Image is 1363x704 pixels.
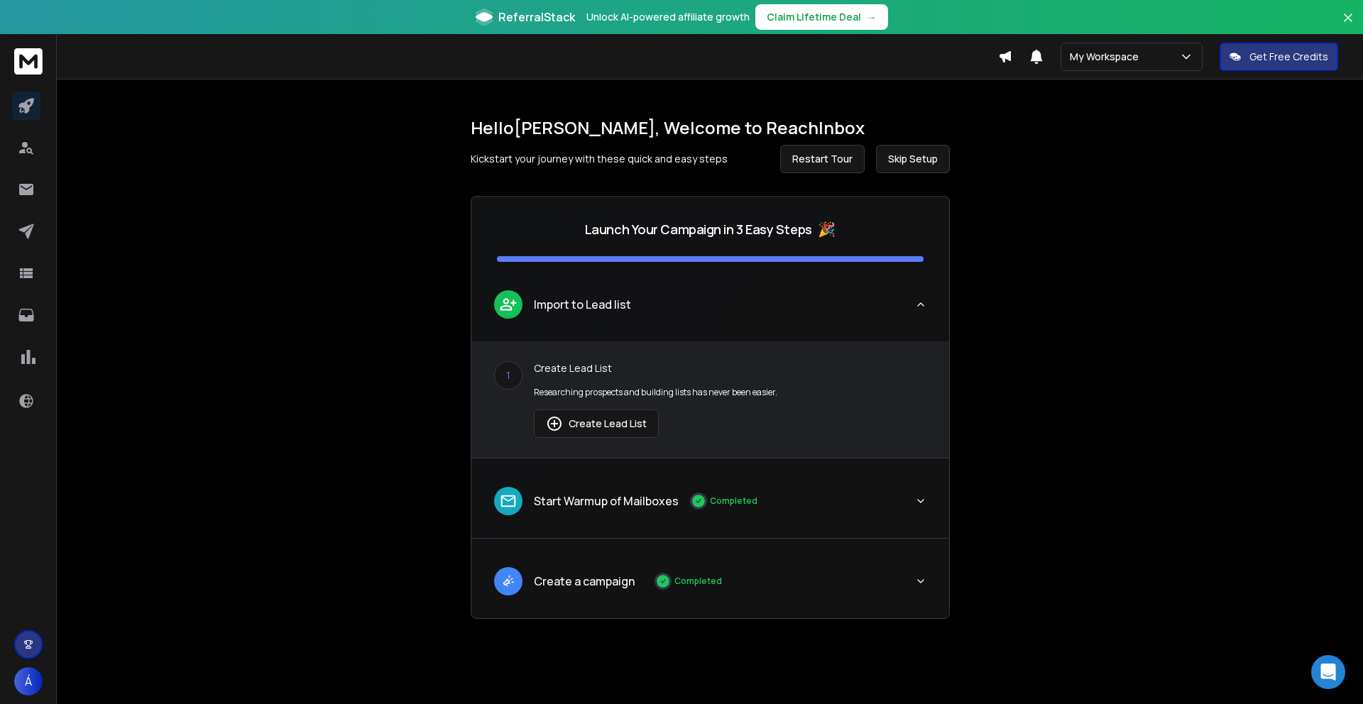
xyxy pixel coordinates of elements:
button: Á [14,667,43,695]
p: Create a campaign [534,573,635,590]
p: Unlock AI-powered affiliate growth [586,10,750,24]
div: leadImport to Lead list [471,341,949,458]
p: Completed [710,495,757,507]
img: lead [546,415,563,432]
div: Open Intercom Messenger [1311,655,1345,689]
h1: Hello [PERSON_NAME] , Welcome to ReachInbox [471,116,950,139]
p: Create Lead List [534,361,926,375]
button: Close banner [1339,9,1357,43]
p: Import to Lead list [534,296,631,313]
button: leadImport to Lead list [471,279,949,341]
p: Start Warmup of Mailboxes [534,493,679,510]
img: lead [499,492,518,510]
button: Get Free Credits [1220,43,1338,71]
div: 1 [494,361,522,390]
button: leadCreate a campaignCompleted [471,556,949,618]
button: Skip Setup [876,145,950,173]
button: Claim Lifetime Deal→ [755,4,888,30]
span: → [867,10,877,24]
p: Researching prospects and building lists has never been easier. [534,387,926,398]
button: Create Lead List [534,409,659,438]
p: Kickstart your journey with these quick and easy steps [471,152,728,166]
span: ReferralStack [498,9,575,26]
img: lead [499,572,518,590]
p: Get Free Credits [1249,50,1328,64]
span: Skip Setup [888,152,938,166]
p: Completed [674,576,722,587]
span: 🎉 [818,219,836,239]
img: lead [499,295,518,313]
button: leadStart Warmup of MailboxesCompleted [471,475,949,538]
p: My Workspace [1070,50,1144,64]
button: Restart Tour [780,145,865,173]
p: Launch Your Campaign in 3 Easy Steps [585,219,812,239]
